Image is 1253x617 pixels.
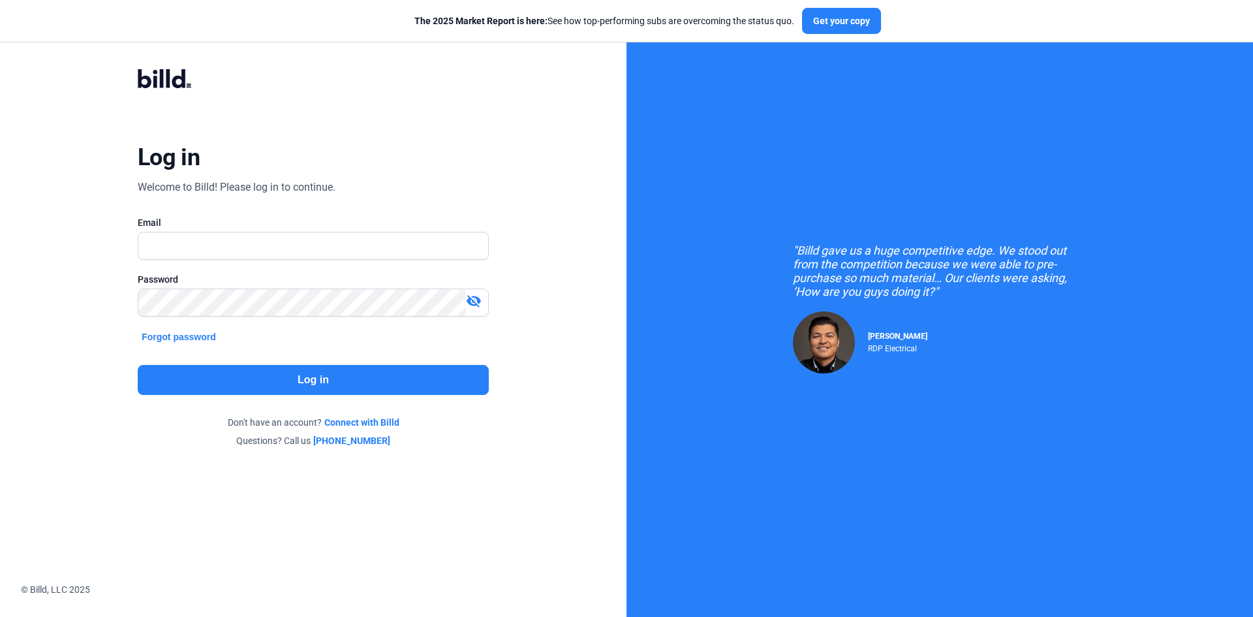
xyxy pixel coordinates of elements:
div: "Billd gave us a huge competitive edge. We stood out from the competition because we were able to... [793,244,1087,298]
a: Connect with Billd [324,416,399,429]
mat-icon: visibility_off [466,293,482,309]
span: The 2025 Market Report is here: [414,16,548,26]
div: RDP Electrical [868,341,927,353]
span: [PERSON_NAME] [868,332,927,341]
button: Log in [138,365,489,395]
div: See how top-performing subs are overcoming the status quo. [414,14,794,27]
div: Don't have an account? [138,416,489,429]
button: Forgot password [138,330,220,344]
div: Password [138,273,489,286]
div: Email [138,216,489,229]
img: Raul Pacheco [793,311,855,373]
div: Log in [138,143,200,172]
div: Questions? Call us [138,434,489,447]
div: Welcome to Billd! Please log in to continue. [138,180,335,195]
a: [PHONE_NUMBER] [313,434,390,447]
button: Get your copy [802,8,881,34]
